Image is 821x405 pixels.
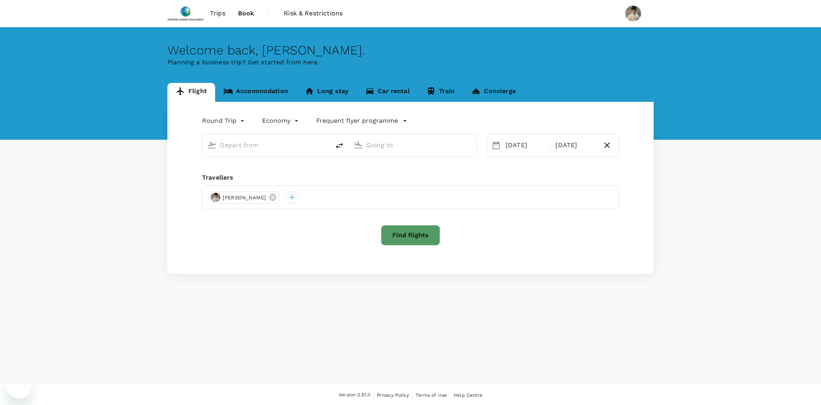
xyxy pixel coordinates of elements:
button: delete [330,136,349,155]
a: Terms of Use [416,391,447,399]
a: Train [418,83,463,102]
span: Trips [210,9,225,18]
button: Find flights [381,225,440,246]
iframe: Button to launch messaging window [6,373,32,399]
a: Accommodation [215,83,296,102]
p: Planning a business trip? Get started from here. [167,58,654,67]
a: Flight [167,83,215,102]
span: Help Centre [454,392,482,398]
div: [DATE] [552,137,598,153]
div: Welcome back , [PERSON_NAME] . [167,43,654,58]
button: Open [471,144,472,146]
input: Going to [366,139,460,151]
div: Economy [262,114,300,127]
span: Version 3.51.0 [339,391,370,399]
a: Long stay [296,83,357,102]
a: Concierge [463,83,524,102]
a: Help Centre [454,391,482,399]
div: [DATE] [502,137,549,153]
span: [PERSON_NAME] [218,194,271,202]
div: [PERSON_NAME] [209,191,279,204]
img: Nippon Sanso Holdings Singapore Pte Ltd [167,5,204,22]
button: Open [324,144,326,146]
span: Terms of Use [416,392,447,398]
span: Risk & Restrictions [284,9,343,18]
a: Car rental [357,83,418,102]
p: Frequent flyer programme [316,116,398,126]
span: Book [238,9,255,18]
img: avatar-678063c50f152.png [211,193,220,202]
img: Brian Chua [625,6,641,21]
div: Round Trip [202,114,246,127]
a: Privacy Policy [377,391,409,399]
span: Privacy Policy [377,392,409,398]
div: Travellers [202,173,619,182]
input: Depart from [220,139,313,151]
button: Frequent flyer programme [316,116,407,126]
